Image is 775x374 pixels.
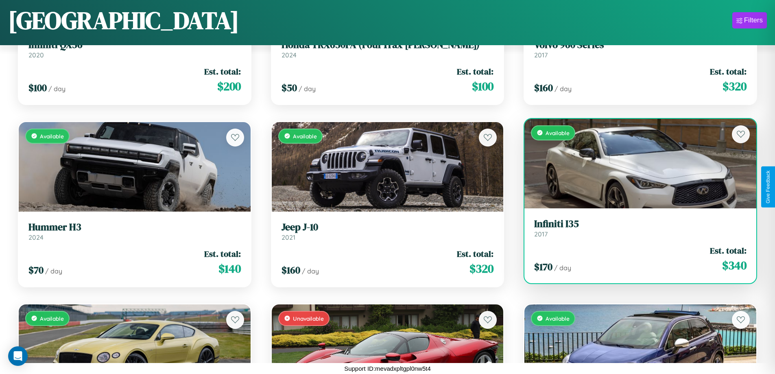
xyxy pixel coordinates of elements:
h3: Infiniti I35 [534,218,747,230]
span: $ 320 [723,78,747,94]
span: / day [302,267,319,275]
span: Available [546,129,570,136]
span: / day [555,85,572,93]
div: Give Feedback [765,171,771,203]
button: Filters [732,12,767,28]
span: / day [45,267,62,275]
h3: Volvo 960 Series [534,39,747,51]
span: Available [40,133,64,140]
span: Available [40,315,64,322]
span: 2024 [282,51,297,59]
span: Est. total: [710,245,747,256]
a: Infiniti I352017 [534,218,747,238]
span: Unavailable [293,315,324,322]
span: $ 160 [534,81,553,94]
span: $ 170 [534,260,552,273]
span: 2024 [28,233,44,241]
a: Jeep J-102021 [282,221,494,241]
span: $ 340 [722,257,747,273]
a: Volvo 960 Series2017 [534,39,747,59]
span: Est. total: [204,66,241,77]
p: Support ID: mevadxpltgpl0nw5t4 [344,363,431,374]
span: $ 70 [28,263,44,277]
span: $ 200 [217,78,241,94]
a: Hummer H32024 [28,221,241,241]
a: Honda TRX650FA (FourTrax [PERSON_NAME])2024 [282,39,494,59]
span: 2017 [534,51,548,59]
h3: Honda TRX650FA (FourTrax [PERSON_NAME]) [282,39,494,51]
span: / day [554,264,571,272]
h3: Infiniti QX56 [28,39,241,51]
a: Infiniti QX562020 [28,39,241,59]
span: $ 100 [472,78,493,94]
div: Open Intercom Messenger [8,346,28,366]
span: 2021 [282,233,295,241]
span: / day [299,85,316,93]
h1: [GEOGRAPHIC_DATA] [8,4,239,37]
span: $ 50 [282,81,297,94]
h3: Jeep J-10 [282,221,494,233]
span: Est. total: [204,248,241,260]
span: $ 320 [469,260,493,277]
span: $ 140 [218,260,241,277]
h3: Hummer H3 [28,221,241,233]
span: Available [293,133,317,140]
span: Est. total: [710,66,747,77]
span: $ 100 [28,81,47,94]
span: Available [546,315,570,322]
span: 2017 [534,230,548,238]
span: Est. total: [457,66,493,77]
div: Filters [744,16,763,24]
span: Est. total: [457,248,493,260]
span: / day [48,85,65,93]
span: $ 160 [282,263,300,277]
span: 2020 [28,51,44,59]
